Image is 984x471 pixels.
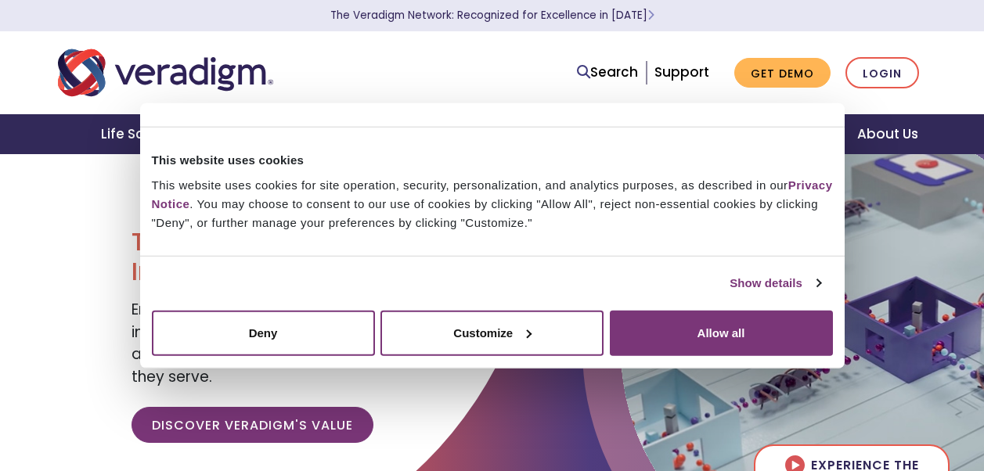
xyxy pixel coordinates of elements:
[152,175,833,232] div: This website uses cookies for site operation, security, personalization, and analytics purposes, ...
[330,8,654,23] a: The Veradigm Network: Recognized for Excellence in [DATE]Learn More
[380,310,604,355] button: Customize
[82,114,212,154] a: Life Sciences
[132,407,373,443] a: Discover Veradigm's Value
[610,310,833,355] button: Allow all
[730,274,820,293] a: Show details
[152,151,833,170] div: This website uses cookies
[577,62,638,83] a: Search
[58,47,273,99] img: Veradigm logo
[647,8,654,23] span: Learn More
[132,227,480,287] h1: Transforming Health, Insightfully®
[152,310,375,355] button: Deny
[132,299,476,387] span: Empowering our clients with trusted data, insights, and solutions to help reduce costs and improv...
[654,63,709,81] a: Support
[152,178,833,210] a: Privacy Notice
[845,57,919,89] a: Login
[734,58,831,88] a: Get Demo
[838,114,937,154] a: About Us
